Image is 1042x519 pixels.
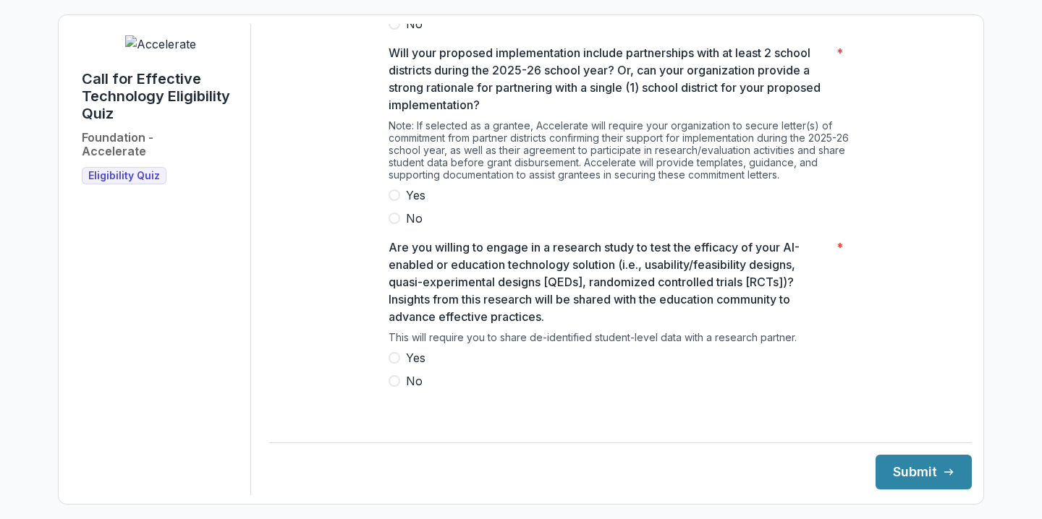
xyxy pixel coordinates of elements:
span: No [406,372,423,390]
p: Will your proposed implementation include partnerships with at least 2 school districts during th... [389,44,831,113]
div: This will require you to share de-identified student-level data with a research partner. [389,331,852,349]
h2: Foundation - Accelerate [82,131,153,158]
img: Accelerate [125,35,196,53]
h1: Call for Effective Technology Eligibility Quiz [82,70,239,122]
div: Note: If selected as a grantee, Accelerate will require your organization to secure letter(s) of ... [389,119,852,186]
span: Yes [406,186,425,204]
span: Eligibility Quiz [88,170,160,182]
button: Submit [876,455,972,489]
p: Are you willing to engage in a research study to test the efficacy of your AI-enabled or educatio... [389,239,831,325]
span: No [406,15,423,33]
span: No [406,210,423,227]
span: Yes [406,349,425,366]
